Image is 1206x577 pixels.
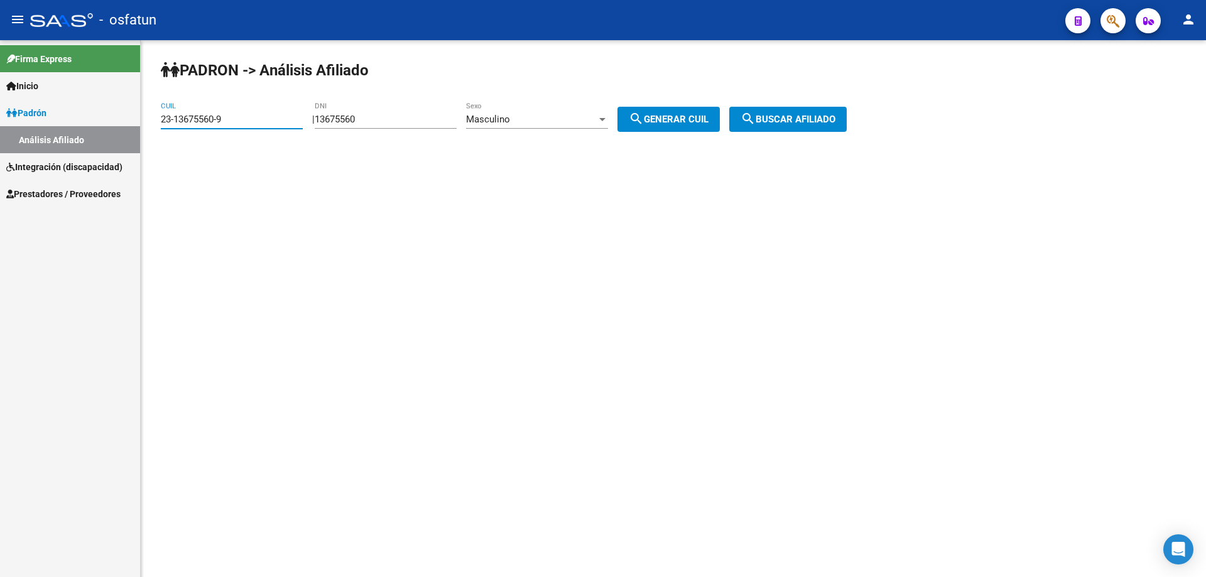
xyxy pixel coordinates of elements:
[1181,12,1196,27] mat-icon: person
[629,111,644,126] mat-icon: search
[10,12,25,27] mat-icon: menu
[617,107,720,132] button: Generar CUIL
[1163,534,1193,564] div: Open Intercom Messenger
[161,62,369,79] strong: PADRON -> Análisis Afiliado
[6,79,38,93] span: Inicio
[6,52,72,66] span: Firma Express
[6,160,122,174] span: Integración (discapacidad)
[729,107,847,132] button: Buscar afiliado
[741,114,835,125] span: Buscar afiliado
[6,106,46,120] span: Padrón
[629,114,709,125] span: Generar CUIL
[99,6,156,34] span: - osfatun
[741,111,756,126] mat-icon: search
[312,114,729,125] div: |
[6,187,121,201] span: Prestadores / Proveedores
[466,114,510,125] span: Masculino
